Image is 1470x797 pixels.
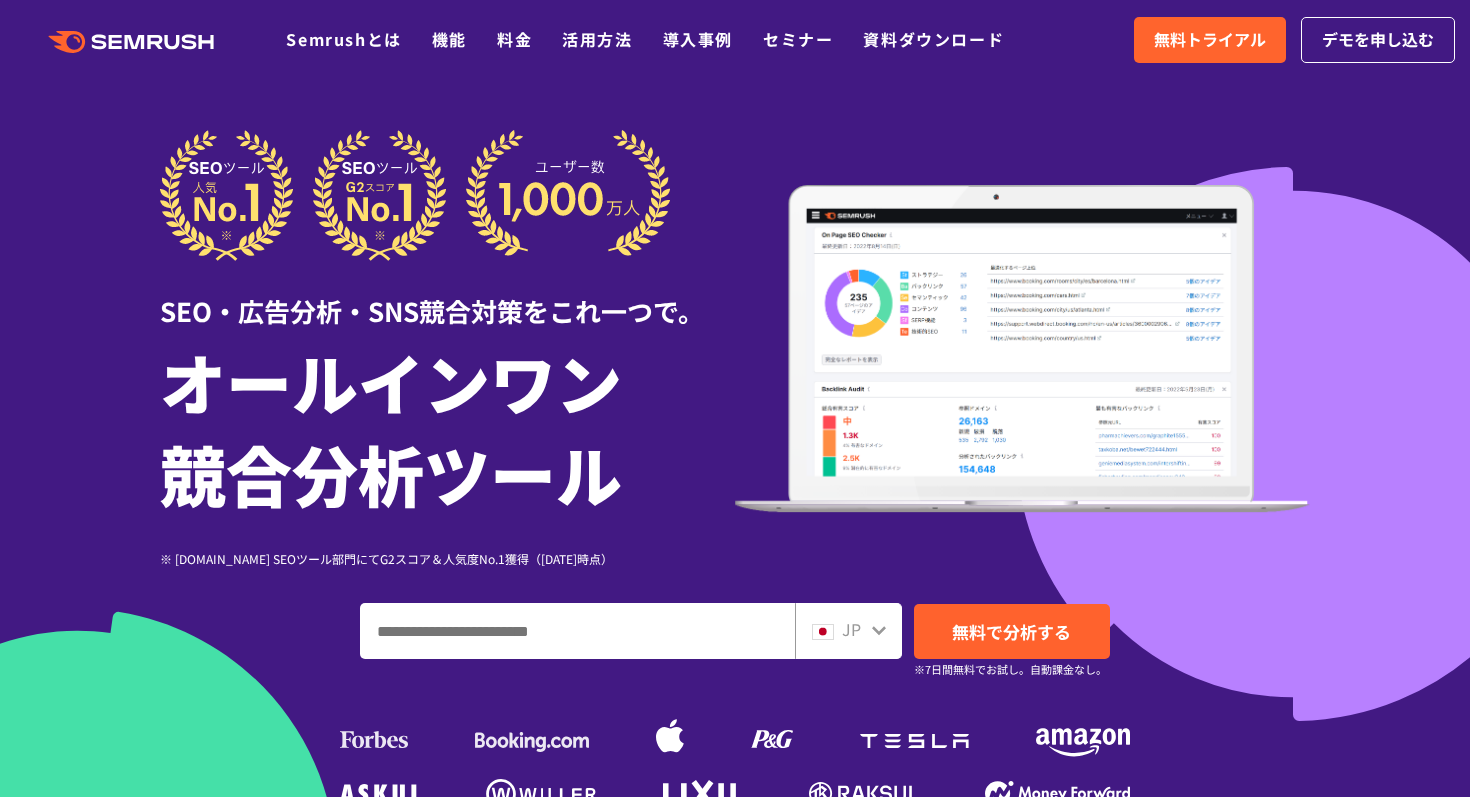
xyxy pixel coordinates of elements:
[914,660,1107,679] small: ※7日間無料でお試し。自動課金なし。
[1322,27,1434,53] span: デモを申し込む
[842,617,861,641] span: JP
[432,27,467,51] a: 機能
[863,27,1004,51] a: 資料ダウンロード
[160,549,735,568] div: ※ [DOMAIN_NAME] SEOツール部門にてG2スコア＆人気度No.1獲得（[DATE]時点）
[160,335,735,519] h1: オールインワン 競合分析ツール
[286,27,401,51] a: Semrushとは
[952,619,1071,644] span: 無料で分析する
[361,604,794,658] input: ドメイン、キーワードまたはURLを入力してください
[1134,17,1286,63] a: 無料トライアル
[1154,27,1266,53] span: 無料トライアル
[763,27,833,51] a: セミナー
[497,27,532,51] a: 料金
[914,604,1110,659] a: 無料で分析する
[160,261,735,330] div: SEO・広告分析・SNS競合対策をこれ一つで。
[1301,17,1455,63] a: デモを申し込む
[663,27,733,51] a: 導入事例
[562,27,632,51] a: 活用方法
